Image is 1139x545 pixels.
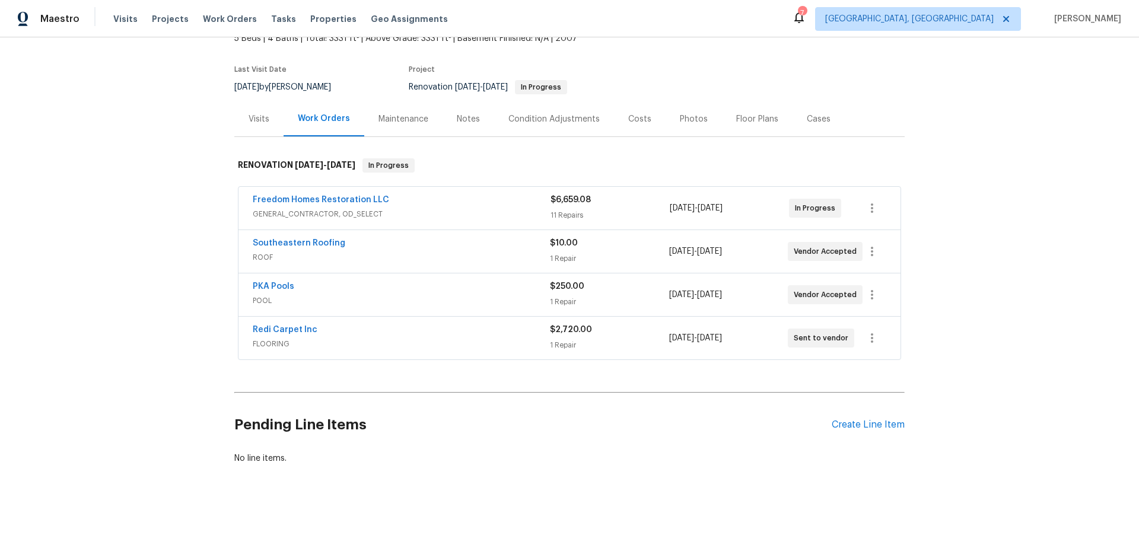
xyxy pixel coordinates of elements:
a: Redi Carpet Inc [253,326,317,334]
span: Projects [152,13,189,25]
span: - [455,83,508,91]
span: GENERAL_CONTRACTOR, OD_SELECT [253,208,551,220]
div: 11 Repairs [551,209,670,221]
span: Properties [310,13,357,25]
div: Cases [807,113,831,125]
span: [DATE] [697,291,722,299]
div: RENOVATION [DATE]-[DATE]In Progress [234,146,905,184]
span: [DATE] [697,334,722,342]
span: Visits [113,13,138,25]
span: $250.00 [550,282,584,291]
span: [DATE] [698,204,723,212]
span: [DATE] [669,334,694,342]
div: Floor Plans [736,113,778,125]
span: Sent to vendor [794,332,853,344]
span: 5 Beds | 4 Baths | Total: 3331 ft² | Above Grade: 3331 ft² | Basement Finished: N/A | 2007 [234,33,753,44]
span: [PERSON_NAME] [1049,13,1121,25]
div: Maintenance [378,113,428,125]
span: FLOORING [253,338,550,350]
div: Photos [680,113,708,125]
span: In Progress [516,84,566,91]
h2: Pending Line Items [234,397,832,452]
span: Tasks [271,15,296,23]
div: No line items. [234,452,905,464]
div: 1 Repair [550,296,669,308]
span: Work Orders [203,13,257,25]
span: [GEOGRAPHIC_DATA], [GEOGRAPHIC_DATA] [825,13,994,25]
div: 7 [798,7,806,19]
a: Southeastern Roofing [253,239,345,247]
span: - [669,289,722,301]
span: Vendor Accepted [794,246,861,257]
span: $10.00 [550,239,578,247]
span: Geo Assignments [371,13,448,25]
span: In Progress [364,160,413,171]
div: Create Line Item [832,419,905,431]
div: 1 Repair [550,339,669,351]
span: Last Visit Date [234,66,287,73]
span: [DATE] [697,247,722,256]
span: [DATE] [455,83,480,91]
span: [DATE] [669,291,694,299]
span: [DATE] [670,204,695,212]
h6: RENOVATION [238,158,355,173]
span: Vendor Accepted [794,289,861,301]
span: [DATE] [483,83,508,91]
div: Costs [628,113,651,125]
span: Maestro [40,13,79,25]
div: Visits [249,113,269,125]
span: [DATE] [295,161,323,169]
span: $6,659.08 [551,196,591,204]
span: - [669,332,722,344]
span: - [670,202,723,214]
span: Project [409,66,435,73]
span: Renovation [409,83,567,91]
div: Work Orders [298,113,350,125]
span: $2,720.00 [550,326,592,334]
span: [DATE] [669,247,694,256]
div: Notes [457,113,480,125]
div: by [PERSON_NAME] [234,80,345,94]
a: PKA Pools [253,282,294,291]
span: [DATE] [327,161,355,169]
div: Condition Adjustments [508,113,600,125]
a: Freedom Homes Restoration LLC [253,196,389,204]
span: - [669,246,722,257]
span: POOL [253,295,550,307]
span: In Progress [795,202,840,214]
span: - [295,161,355,169]
div: 1 Repair [550,253,669,264]
span: ROOF [253,251,550,263]
span: [DATE] [234,83,259,91]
